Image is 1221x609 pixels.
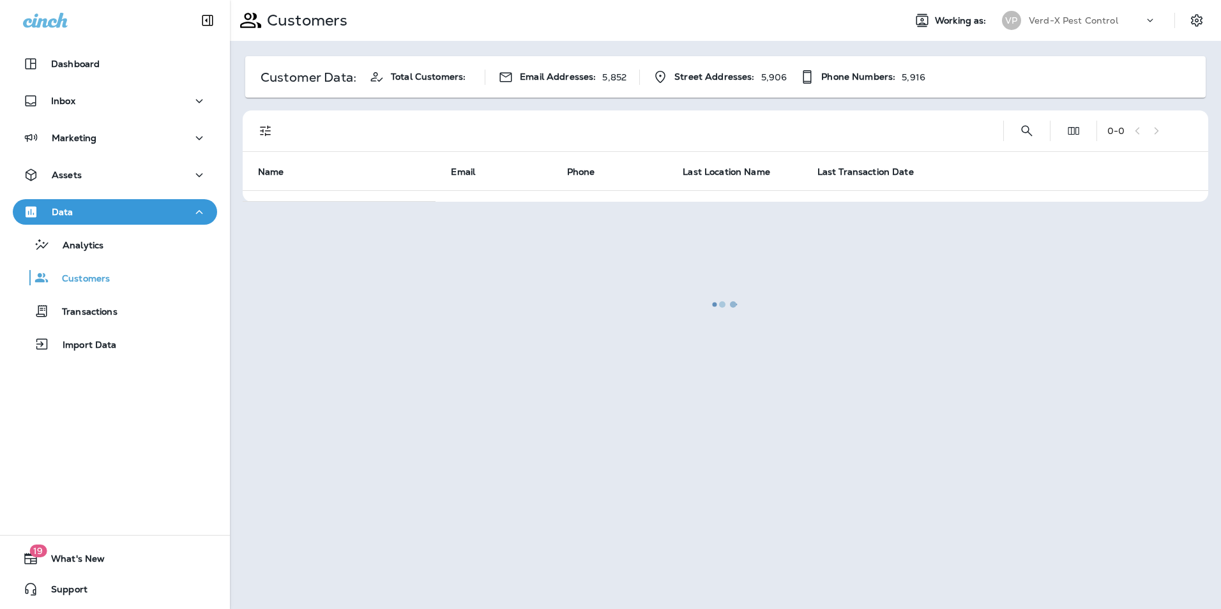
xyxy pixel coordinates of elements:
button: Inbox [13,88,217,114]
button: Transactions [13,297,217,324]
p: Customers [49,273,110,285]
p: Assets [52,170,82,180]
button: 19What's New [13,546,217,571]
button: Support [13,576,217,602]
button: Customers [13,264,217,291]
p: Inbox [51,96,75,106]
p: Data [52,207,73,217]
p: Import Data [50,340,117,352]
button: Import Data [13,331,217,357]
span: 19 [29,545,47,557]
p: Analytics [50,240,103,252]
button: Assets [13,162,217,188]
span: Support [38,584,87,599]
button: Marketing [13,125,217,151]
button: Analytics [13,231,217,258]
button: Dashboard [13,51,217,77]
p: Dashboard [51,59,100,69]
p: Marketing [52,133,96,143]
p: Transactions [49,306,118,319]
button: Collapse Sidebar [190,8,225,33]
button: Data [13,199,217,225]
span: What's New [38,553,105,569]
